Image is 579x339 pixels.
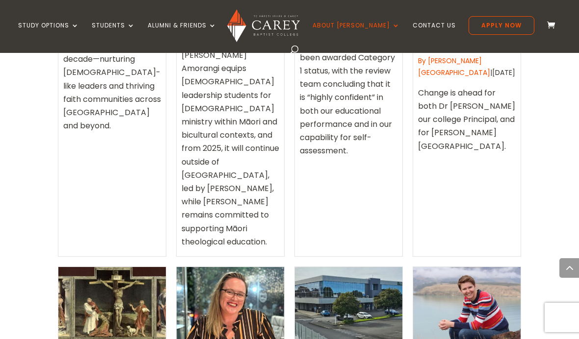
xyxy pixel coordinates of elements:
a: Students [92,22,135,45]
a: Apply Now [469,16,534,35]
img: Carey Baptist College [227,9,299,42]
a: Contact Us [413,22,456,45]
div: We are delighted to announce that [PERSON_NAME] has been awarded Category 1 status, with the revi... [300,7,397,165]
span: | [418,56,492,77]
a: About [PERSON_NAME] [313,22,400,45]
a: Alumni & Friends [148,22,216,45]
span: [DATE] [492,68,515,77]
div: Change is ahead for both Dr [PERSON_NAME] our college Principal, and for [PERSON_NAME][GEOGRAPHIC... [418,82,516,161]
a: Study Options [18,22,79,45]
a: By [PERSON_NAME][GEOGRAPHIC_DATA] [418,56,490,77]
div: [PERSON_NAME] Amorangi equips [DEMOGRAPHIC_DATA] leadership students for [DEMOGRAPHIC_DATA] minis... [182,45,279,256]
